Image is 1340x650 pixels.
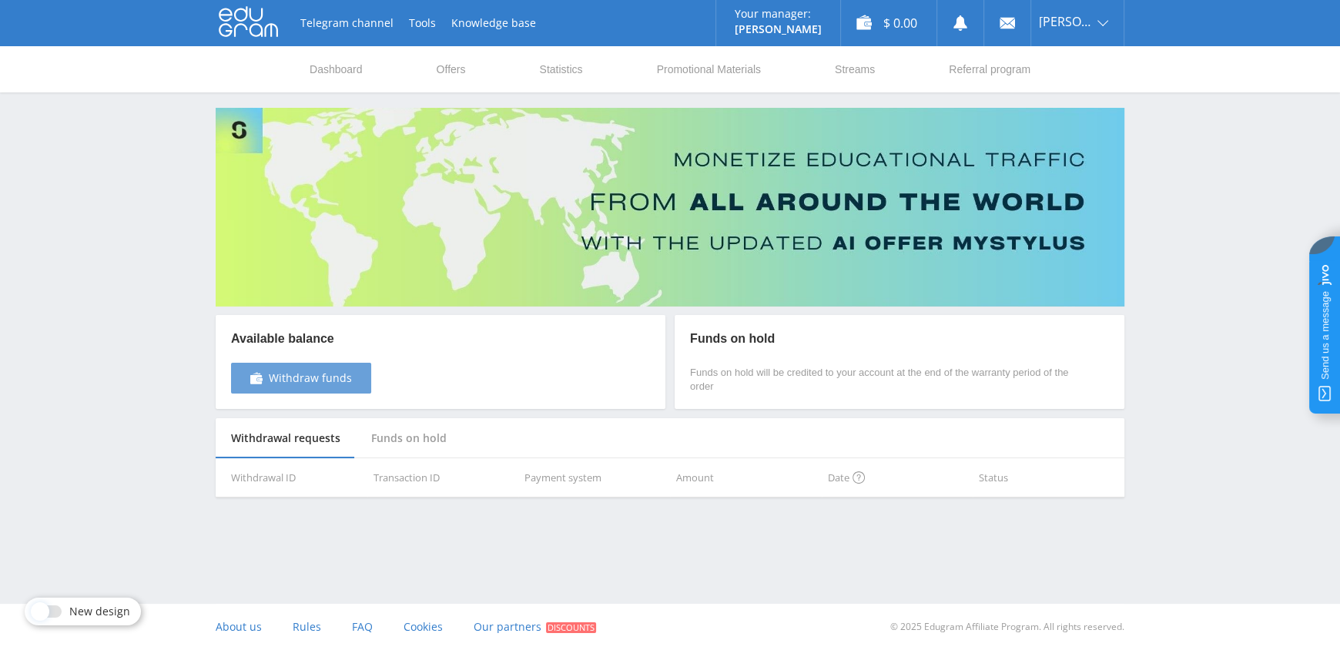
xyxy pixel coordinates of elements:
[435,46,467,92] a: Offers
[216,418,356,459] div: Withdrawal requests
[231,330,371,347] p: Available balance
[216,458,367,498] th: Withdrawal ID
[546,622,596,633] span: Discounts
[735,23,822,35] p: [PERSON_NAME]
[655,46,762,92] a: Promotional Materials
[293,604,321,650] a: Rules
[1039,15,1093,28] span: [PERSON_NAME]
[973,458,1124,498] th: Status
[404,604,443,650] a: Cookies
[690,330,1078,347] p: Funds on hold
[216,604,262,650] a: About us
[947,46,1032,92] a: Referral program
[518,458,670,498] th: Payment system
[231,363,371,394] a: Withdraw funds
[474,619,541,634] span: Our partners
[404,619,443,634] span: Cookies
[678,604,1124,650] div: © 2025 Edugram Affiliate Program. All rights reserved.
[308,46,364,92] a: Dashboard
[293,619,321,634] span: Rules
[690,366,1078,394] p: Funds on hold will be credited to your account at the end of the warranty period of the order
[216,619,262,634] span: About us
[474,604,596,650] a: Our partners Discounts
[352,604,373,650] a: FAQ
[735,8,822,20] p: Your manager:
[216,108,1124,307] img: Banner
[356,418,462,459] div: Funds on hold
[833,46,876,92] a: Streams
[367,458,519,498] th: Transaction ID
[269,372,352,384] span: Withdraw funds
[670,458,822,498] th: Amount
[352,619,373,634] span: FAQ
[822,458,973,498] th: Date
[538,46,584,92] a: Statistics
[69,605,130,618] span: New design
